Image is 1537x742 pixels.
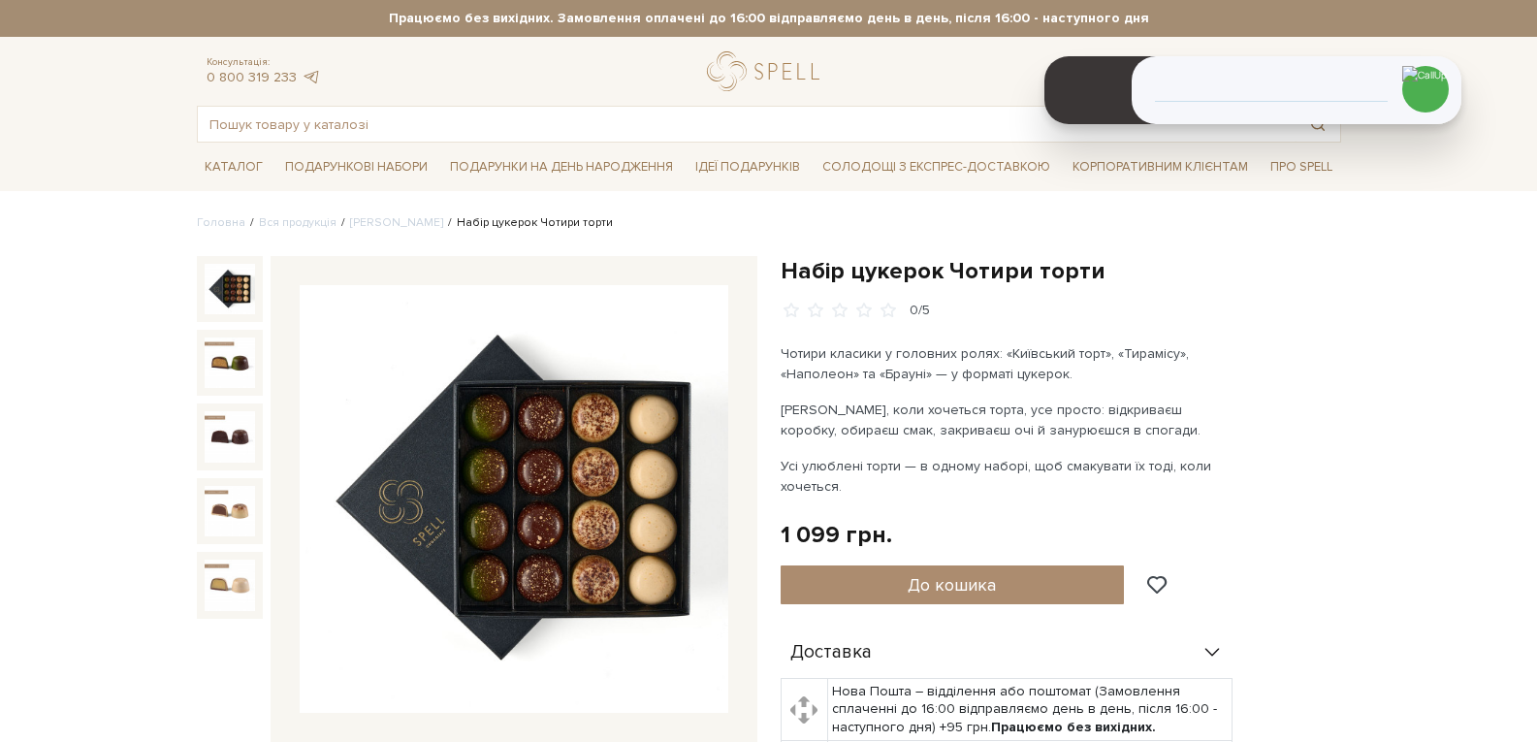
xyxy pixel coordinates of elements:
a: Ідеї подарунків [688,152,808,182]
a: Подарункові набори [277,152,435,182]
span: Доставка [790,644,872,661]
span: Консультація: [207,56,321,69]
li: Набір цукерок Чотири торти [443,214,613,232]
p: Усі улюблені торти — в одному наборі, щоб смакувати їх тоді, коли хочеться. [781,456,1235,497]
img: Набір цукерок Чотири торти [205,411,255,462]
p: Чотири класики у головних ролях: «Київський торт», «Тирамісу», «Наполеон» та «Брауні» — у форматі... [781,343,1235,384]
div: 0/5 [910,302,930,320]
h1: Набір цукерок Чотири торти [781,256,1341,286]
a: [PERSON_NAME] [350,215,443,230]
a: Вся продукція [259,215,336,230]
a: Подарунки на День народження [442,152,681,182]
a: Корпоративним клієнтам [1065,152,1256,182]
a: logo [707,51,828,91]
img: Набір цукерок Чотири торти [205,338,255,388]
a: Солодощі з експрес-доставкою [815,150,1058,183]
a: Про Spell [1263,152,1340,182]
td: Нова Пошта – відділення або поштомат (Замовлення сплаченні до 16:00 відправляємо день в день, піс... [827,679,1232,741]
img: Набір цукерок Чотири торти [205,486,255,536]
img: Набір цукерок Чотири торти [205,560,255,610]
button: Пошук товару у каталозі [1296,107,1340,142]
button: До кошика [781,565,1125,604]
a: 0 800 319 233 [207,69,297,85]
div: 1 099 грн. [781,520,892,550]
strong: Працюємо без вихідних. Замовлення оплачені до 16:00 відправляємо день в день, після 16:00 - насту... [197,10,1341,27]
input: Пошук товару у каталозі [198,107,1296,142]
img: Набір цукерок Чотири торти [205,264,255,314]
p: [PERSON_NAME], коли хочеться торта, усе просто: відкриваєш коробку, обираєш смак, закриваєш очі й... [781,400,1235,440]
a: Каталог [197,152,271,182]
a: Головна [197,215,245,230]
img: Набір цукерок Чотири торти [300,285,728,714]
b: Працюємо без вихідних. [991,719,1156,735]
a: telegram [302,69,321,85]
span: До кошика [908,574,996,596]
